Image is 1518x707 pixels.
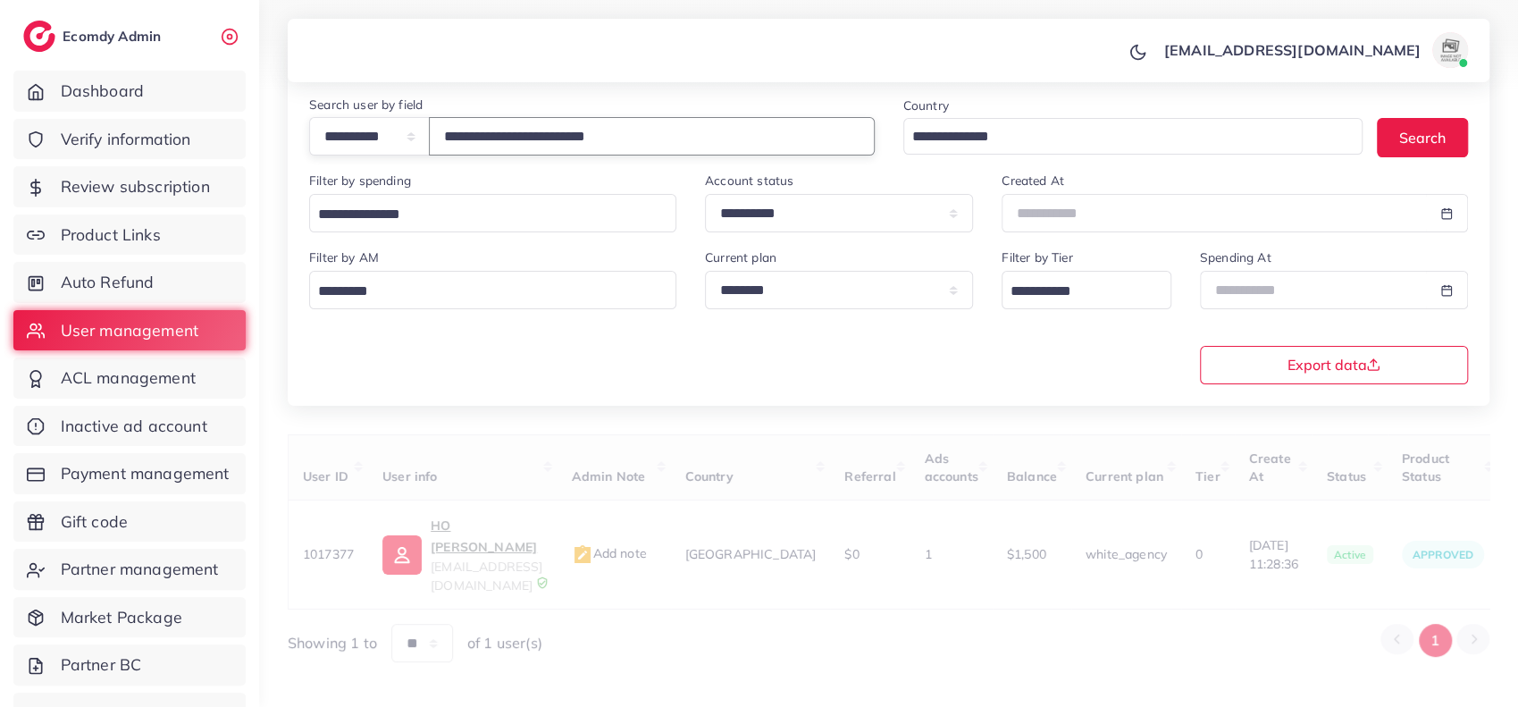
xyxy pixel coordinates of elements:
a: Gift code [13,501,246,543]
span: Partner BC [61,653,142,677]
a: Inactive ad account [13,406,246,447]
a: Verify information [13,119,246,160]
span: User management [61,319,198,342]
span: Review subscription [61,175,210,198]
label: Current plan [705,248,776,266]
div: Search for option [1002,271,1171,309]
a: Partner management [13,549,246,590]
div: Search for option [309,271,676,309]
h2: Ecomdy Admin [63,28,165,45]
span: Dashboard [61,80,144,103]
a: logoEcomdy Admin [23,21,165,52]
span: Partner management [61,558,219,581]
a: User management [13,310,246,351]
label: Filter by AM [309,248,379,266]
a: Dashboard [13,71,246,112]
label: Filter by spending [309,172,411,189]
div: Search for option [903,118,1363,155]
input: Search for option [312,201,653,229]
label: Country [903,97,949,114]
span: ACL management [61,366,196,390]
input: Search for option [1004,278,1148,306]
img: logo [23,21,55,52]
a: Partner BC [13,644,246,686]
p: [EMAIL_ADDRESS][DOMAIN_NAME] [1164,39,1421,61]
label: Spending At [1200,248,1271,266]
a: Auto Refund [13,262,246,303]
label: Account status [705,172,793,189]
a: [EMAIL_ADDRESS][DOMAIN_NAME]avatar [1154,32,1475,68]
span: Gift code [61,510,128,534]
button: Export data [1200,346,1468,384]
a: Product Links [13,215,246,256]
span: Product Links [61,223,161,247]
input: Search for option [312,278,653,306]
input: Search for option [906,123,1340,151]
div: Search for option [309,194,676,232]
label: Filter by Tier [1002,248,1072,266]
span: Verify information [61,128,191,151]
a: Review subscription [13,166,246,207]
button: Search [1377,118,1468,156]
span: Payment management [61,462,230,485]
span: Inactive ad account [61,415,207,438]
label: Search user by field [309,96,423,114]
span: Export data [1287,358,1380,372]
span: Market Package [61,606,182,629]
a: Market Package [13,597,246,638]
img: avatar [1432,32,1468,68]
label: Created At [1002,172,1064,189]
a: ACL management [13,358,246,399]
a: Payment management [13,453,246,494]
span: Auto Refund [61,271,155,294]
